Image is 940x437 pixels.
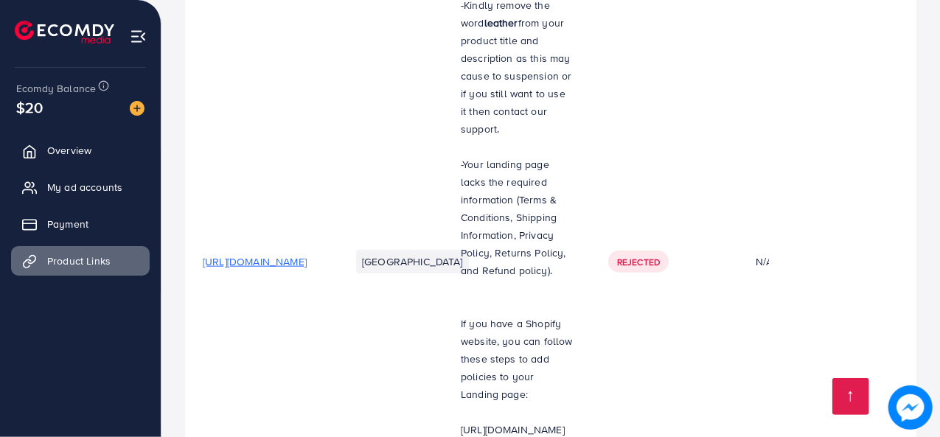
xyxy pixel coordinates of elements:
img: image [888,385,933,430]
p: If you have a Shopify website, you can follow these steps to add policies to your Landing page: [461,315,573,403]
p: -Your landing page lacks the required information (Terms & Conditions, Shipping Information, Priv... [461,155,573,279]
a: Product Links [11,246,150,276]
span: Product Links [47,254,111,268]
span: Overview [47,143,91,158]
span: Ecomdy Balance [16,81,96,96]
span: My ad accounts [47,180,122,195]
span: Rejected [617,256,660,268]
div: N/A [756,254,860,269]
span: Payment [47,217,88,231]
span: [URL][DOMAIN_NAME] [203,254,307,269]
img: image [130,101,145,116]
strong: leather [484,15,518,30]
a: My ad accounts [11,172,150,202]
a: Overview [11,136,150,165]
img: menu [130,28,147,45]
a: Payment [11,209,150,239]
li: [GEOGRAPHIC_DATA] [356,250,469,273]
img: logo [15,21,114,43]
span: $20 [16,97,43,118]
